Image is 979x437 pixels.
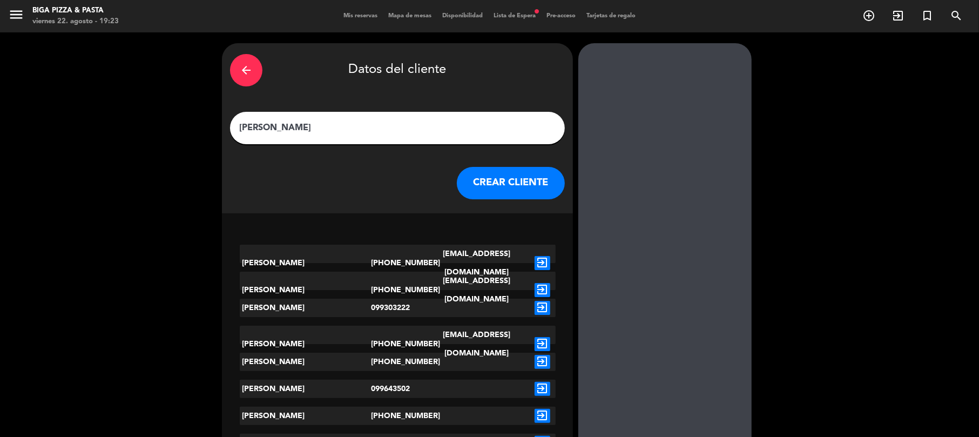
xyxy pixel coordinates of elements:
div: [EMAIL_ADDRESS][DOMAIN_NAME] [424,245,529,281]
div: [PHONE_NUMBER] [371,326,424,362]
i: exit_to_app [535,382,550,396]
div: [PHONE_NUMBER] [371,272,424,308]
input: Escriba nombre, correo electrónico o número de teléfono... [238,120,557,136]
i: turned_in_not [921,9,934,22]
button: CREAR CLIENTE [457,167,565,199]
div: viernes 22. agosto - 19:23 [32,16,119,27]
button: menu [8,6,24,26]
i: exit_to_app [892,9,904,22]
div: [PERSON_NAME] [240,245,372,281]
div: [PHONE_NUMBER] [371,245,424,281]
span: Tarjetas de regalo [581,13,641,19]
div: Datos del cliente [230,51,565,89]
span: fiber_manual_record [534,8,540,15]
div: [PHONE_NUMBER] [371,407,424,425]
div: [PERSON_NAME] [240,299,372,317]
div: [PHONE_NUMBER] [371,353,424,371]
span: Pre-acceso [541,13,581,19]
i: exit_to_app [535,301,550,315]
span: Lista de Espera [488,13,541,19]
div: [PERSON_NAME] [240,272,372,308]
span: Disponibilidad [437,13,488,19]
div: [PERSON_NAME] [240,407,372,425]
i: exit_to_app [535,355,550,369]
div: [PERSON_NAME] [240,353,372,371]
i: search [950,9,963,22]
i: exit_to_app [535,409,550,423]
i: arrow_back [240,64,253,77]
span: Mapa de mesas [383,13,437,19]
i: add_circle_outline [862,9,875,22]
div: Biga Pizza & Pasta [32,5,119,16]
i: exit_to_app [535,283,550,297]
div: [EMAIL_ADDRESS][DOMAIN_NAME] [424,326,529,362]
div: 099643502 [371,380,424,398]
div: 099303222 [371,299,424,317]
i: menu [8,6,24,23]
div: [EMAIL_ADDRESS][DOMAIN_NAME] [424,272,529,308]
span: Mis reservas [338,13,383,19]
div: [PERSON_NAME] [240,380,372,398]
i: exit_to_app [535,337,550,351]
div: [PERSON_NAME] [240,326,372,362]
i: exit_to_app [535,256,550,270]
